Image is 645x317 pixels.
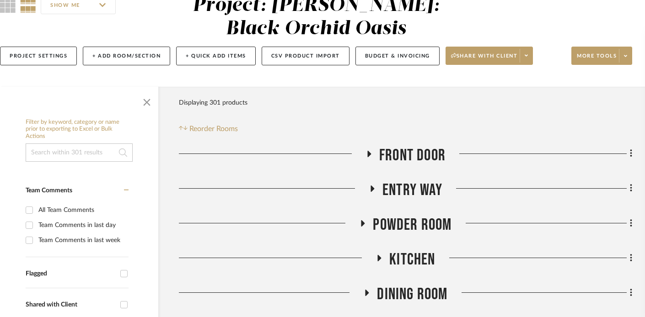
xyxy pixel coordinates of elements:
button: + Quick Add Items [176,47,256,65]
span: More tools [577,53,617,66]
span: Entry Way [382,180,442,200]
div: All Team Comments [38,203,126,217]
button: Share with client [446,47,533,65]
div: Team Comments in last day [38,218,126,232]
span: Dining Room [377,285,447,304]
span: Reorder Rooms [189,123,238,134]
div: Team Comments in last week [38,233,126,248]
div: Flagged [26,270,116,278]
button: + Add Room/Section [83,47,170,65]
button: CSV Product Import [262,47,349,65]
span: Share with client [451,53,518,66]
button: More tools [571,47,632,65]
span: Powder Room [373,215,451,235]
span: Kitchen [389,250,435,269]
input: Search within 301 results [26,143,133,162]
h6: Filter by keyword, category or name prior to exporting to Excel or Bulk Actions [26,119,133,140]
div: Displaying 301 products [179,94,247,112]
span: Front Door [379,146,446,165]
button: Budget & Invoicing [355,47,440,65]
button: Close [138,91,156,110]
div: Shared with Client [26,301,116,309]
span: Team Comments [26,187,72,194]
button: Reorder Rooms [179,123,238,134]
